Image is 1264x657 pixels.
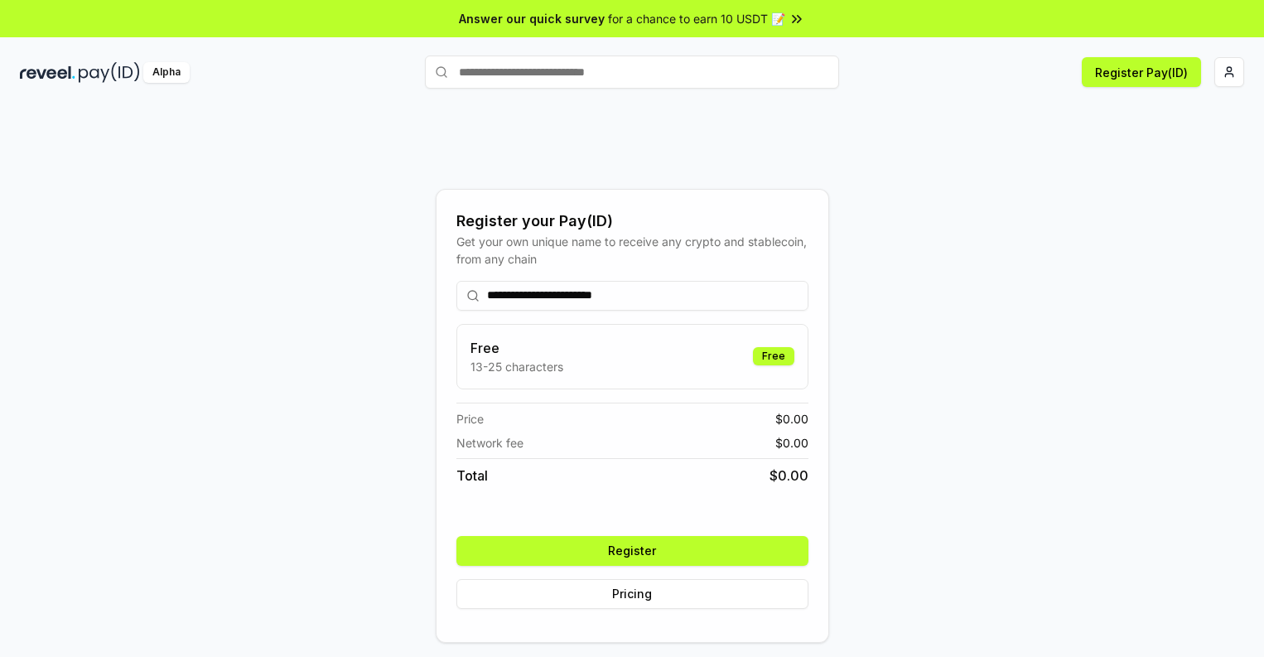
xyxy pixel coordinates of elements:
[456,536,808,566] button: Register
[79,62,140,83] img: pay_id
[456,579,808,609] button: Pricing
[753,347,794,365] div: Free
[775,410,808,428] span: $ 0.00
[456,410,484,428] span: Price
[775,434,808,452] span: $ 0.00
[769,466,808,486] span: $ 0.00
[470,358,563,375] p: 13-25 characters
[20,62,75,83] img: reveel_dark
[470,338,563,358] h3: Free
[459,10,605,27] span: Answer our quick survey
[1082,57,1201,87] button: Register Pay(ID)
[456,434,523,452] span: Network fee
[608,10,785,27] span: for a chance to earn 10 USDT 📝
[456,210,808,233] div: Register your Pay(ID)
[456,466,488,486] span: Total
[456,233,808,268] div: Get your own unique name to receive any crypto and stablecoin, from any chain
[143,62,190,83] div: Alpha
